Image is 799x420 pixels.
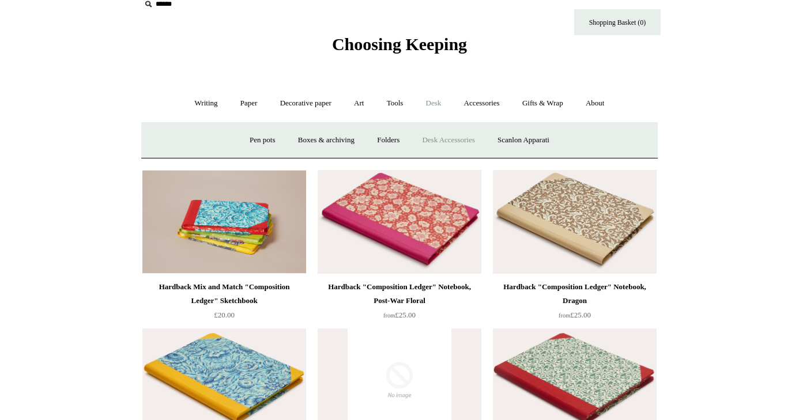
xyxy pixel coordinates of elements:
[376,88,414,119] a: Tools
[559,311,591,319] span: £25.00
[270,88,342,119] a: Decorative paper
[332,44,467,52] a: Choosing Keeping
[575,88,615,119] a: About
[487,125,560,156] a: Scanlon Apparati
[574,9,661,35] a: Shopping Basket (0)
[493,170,657,274] a: Hardback "Composition Ledger" Notebook, Dragon Hardback "Composition Ledger" Notebook, Dragon
[318,170,481,274] a: Hardback "Composition Ledger" Notebook, Post-War Floral Hardback "Composition Ledger" Notebook, P...
[383,312,395,319] span: from
[318,170,481,274] img: Hardback "Composition Ledger" Notebook, Post-War Floral
[214,311,235,319] span: £20.00
[412,125,485,156] a: Desk Accessories
[230,88,268,119] a: Paper
[142,170,306,274] img: Hardback Mix and Match "Composition Ledger" Sketchbook
[142,170,306,274] a: Hardback Mix and Match "Composition Ledger" Sketchbook Hardback Mix and Match "Composition Ledger...
[493,280,657,327] a: Hardback "Composition Ledger" Notebook, Dragon from£25.00
[145,280,303,308] div: Hardback Mix and Match "Composition Ledger" Sketchbook
[496,280,654,308] div: Hardback "Composition Ledger" Notebook, Dragon
[321,280,478,308] div: Hardback "Composition Ledger" Notebook, Post-War Floral
[142,280,306,327] a: Hardback Mix and Match "Composition Ledger" Sketchbook £20.00
[454,88,510,119] a: Accessories
[332,35,467,54] span: Choosing Keeping
[344,88,374,119] a: Art
[512,88,574,119] a: Gifts & Wrap
[367,125,410,156] a: Folders
[383,311,416,319] span: £25.00
[559,312,570,319] span: from
[318,280,481,327] a: Hardback "Composition Ledger" Notebook, Post-War Floral from£25.00
[239,125,285,156] a: Pen pots
[288,125,365,156] a: Boxes & archiving
[416,88,452,119] a: Desk
[493,170,657,274] img: Hardback "Composition Ledger" Notebook, Dragon
[184,88,228,119] a: Writing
